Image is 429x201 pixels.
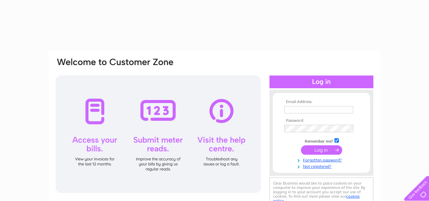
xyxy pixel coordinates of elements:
[284,156,360,163] a: Forgotten password?
[283,137,360,144] td: Remember me?
[283,118,360,123] th: Password:
[283,100,360,104] th: Email Address:
[284,163,360,169] a: Not registered?
[301,145,342,155] input: Submit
